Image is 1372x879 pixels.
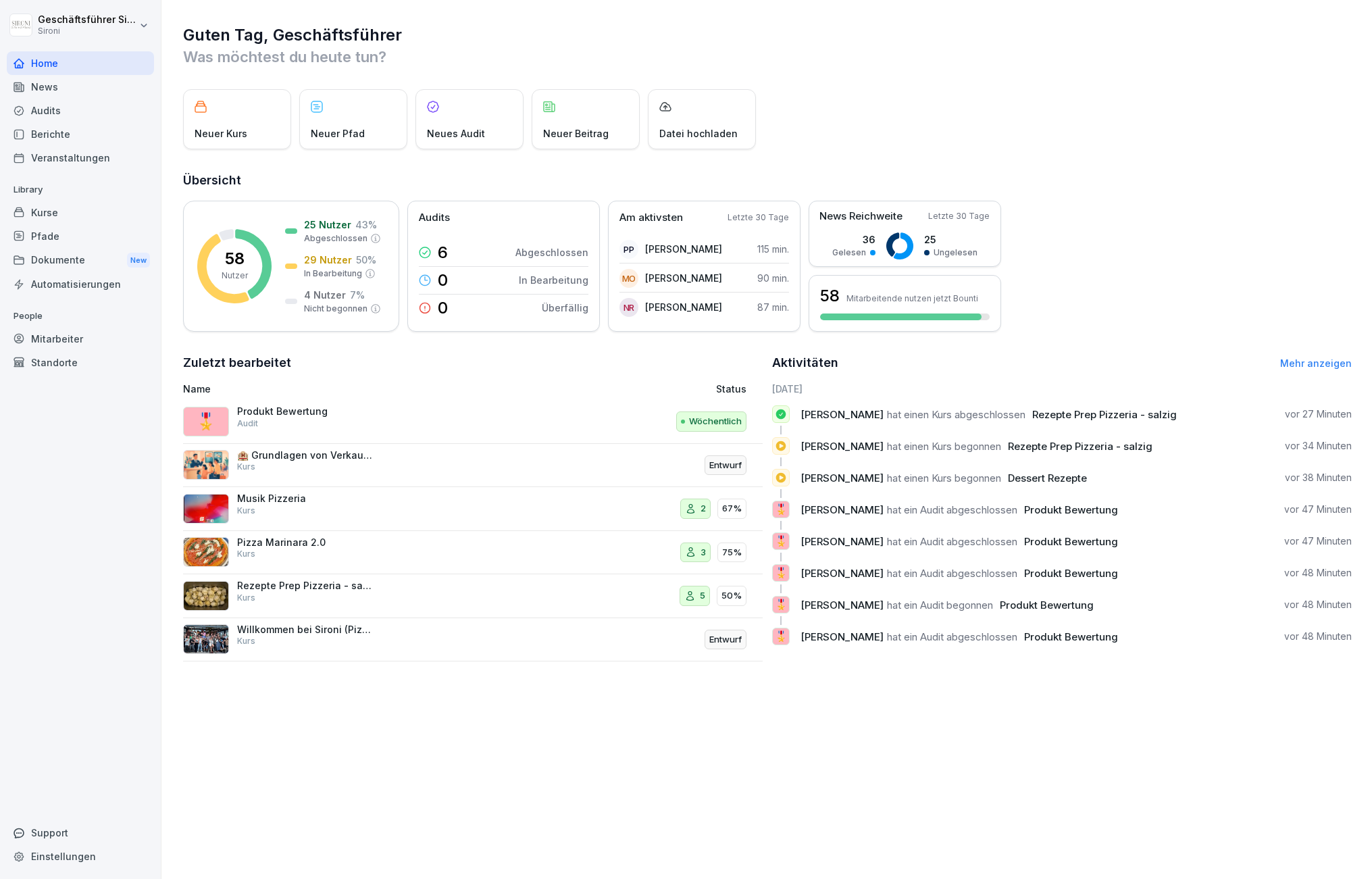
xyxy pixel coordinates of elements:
a: Pizza Marinara 2.0Kurs375% [183,531,763,575]
span: Rezepte Prep Pizzeria - salzig [1008,440,1152,453]
p: Nicht begonnen [304,303,367,315]
p: vor 48 Minuten [1284,630,1352,643]
p: 3 [701,546,706,559]
p: Wöchentlich [689,415,742,428]
p: Was möchtest du heute tun? [183,46,1352,68]
p: 50% [721,589,742,603]
a: Home [7,51,154,75]
p: Überfällig [542,301,588,315]
span: hat ein Audit abgeschlossen [887,503,1017,516]
h1: Guten Tag, Geschäftsführer [183,24,1352,46]
a: Willkommen bei Sironi (Pizzeria Team)KursEntwurf [183,618,763,662]
p: Neuer Kurs [195,126,247,141]
span: hat einen Kurs begonnen [887,440,1001,453]
p: Kurs [237,461,255,473]
img: gmye01l4f1zcre5ud7hs9fxs.png [183,581,229,611]
p: Willkommen bei Sironi (Pizzeria Team) [237,624,372,636]
p: 43 % [355,218,377,232]
a: 🎖️Produkt BewertungAuditWöchentlich [183,400,763,444]
p: 5 [700,589,705,603]
div: Dokumente [7,248,154,273]
p: Audits [419,210,450,226]
span: hat einen Kurs abgeschlossen [887,408,1025,421]
h6: [DATE] [772,382,1352,396]
div: Kurse [7,201,154,224]
h2: Zuletzt bearbeitet [183,353,763,372]
p: In Bearbeitung [519,273,588,287]
span: Produkt Bewertung [1024,630,1118,643]
p: 🏨 Grundlagen von Verkauf & Upselling [237,449,372,461]
a: Musik PizzeriaKurs267% [183,487,763,531]
p: Geschäftsführer Sironi [38,14,136,26]
p: Entwurf [709,459,742,472]
p: Mitarbeitende nutzen jetzt Bounti [846,293,978,303]
p: Neuer Beitrag [543,126,609,141]
p: Produkt Bewertung [237,405,372,418]
div: Veranstaltungen [7,146,154,170]
span: [PERSON_NAME] [801,472,884,484]
p: 0 [438,272,448,288]
p: 7 % [350,288,365,302]
div: Standorte [7,351,154,374]
a: Mitarbeiter [7,327,154,351]
span: [PERSON_NAME] [801,535,884,548]
span: hat ein Audit abgeschlossen [887,630,1017,643]
p: People [7,305,154,327]
p: Am aktivsten [619,210,683,226]
p: Rezepte Prep Pizzeria - salzig [237,580,372,592]
p: 🎖️ [775,627,788,646]
span: [PERSON_NAME] [801,630,884,643]
p: [PERSON_NAME] [645,271,722,285]
p: Kurs [237,635,255,647]
p: Kurs [237,592,255,604]
a: DokumenteNew [7,248,154,273]
p: 🎖️ [775,563,788,582]
img: jnx4cumldtmuu36vvhh5e6s9.png [183,537,229,567]
p: 🎖️ [775,532,788,551]
p: Abgeschlossen [304,232,367,245]
span: Dessert Rezepte [1008,472,1087,484]
a: Automatisierungen [7,272,154,296]
p: Sironi [38,26,136,36]
p: Letzte 30 Tage [928,210,990,222]
span: [PERSON_NAME] [801,408,884,421]
p: 90 min. [757,271,789,285]
p: vor 34 Minuten [1285,439,1352,453]
p: In Bearbeitung [304,268,362,280]
span: Produkt Bewertung [1024,503,1118,516]
img: xmkdnyjyz2x3qdpcryl1xaw9.png [183,624,229,654]
p: 67% [722,502,742,516]
p: vor 47 Minuten [1284,534,1352,548]
span: [PERSON_NAME] [801,440,884,453]
p: 36 [832,232,875,247]
p: Letzte 30 Tage [728,211,789,224]
p: 0 [438,300,448,316]
div: News [7,75,154,99]
p: 87 min. [757,300,789,314]
p: Pizza Marinara 2.0 [237,536,372,549]
p: Neues Audit [427,126,485,141]
p: Musik Pizzeria [237,493,372,505]
img: a8yn40tlpli2795yia0sxgfc.png [183,450,229,480]
span: hat ein Audit abgeschlossen [887,567,1017,580]
span: hat ein Audit abgeschlossen [887,535,1017,548]
p: Abgeschlossen [515,245,588,259]
span: [PERSON_NAME] [801,599,884,611]
a: Einstellungen [7,845,154,868]
span: Produkt Bewertung [1000,599,1094,611]
p: [PERSON_NAME] [645,300,722,314]
p: 4 Nutzer [304,288,346,302]
p: Datei hochladen [659,126,738,141]
p: 50 % [356,253,376,267]
p: 🎖️ [775,595,788,614]
a: Pfade [7,224,154,248]
img: yh4wz2vfvintp4rn1kv0mog4.png [183,494,229,524]
p: 58 [225,251,245,267]
p: Entwurf [709,633,742,647]
p: News Reichweite [819,209,903,224]
p: Nutzer [222,270,248,282]
p: 29 Nutzer [304,253,352,267]
p: 6 [438,245,448,261]
div: Berichte [7,122,154,146]
p: 🎖️ [196,409,216,434]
